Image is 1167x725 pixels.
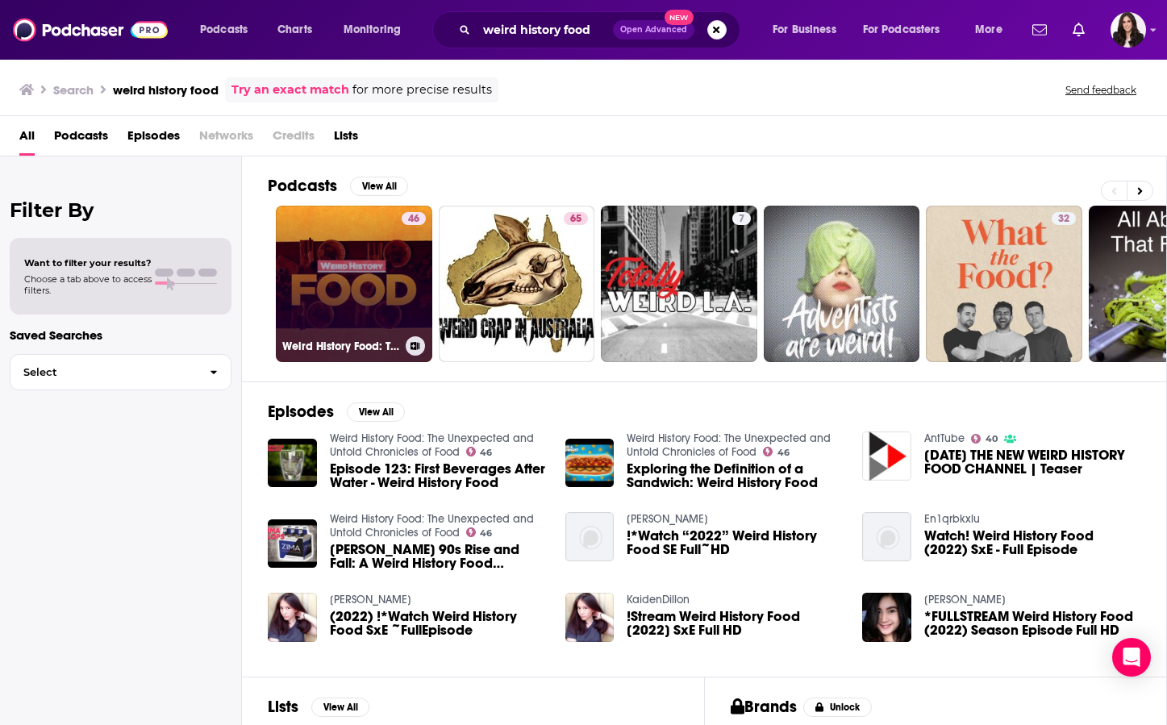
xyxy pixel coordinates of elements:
span: For Business [773,19,836,41]
a: 32 [926,206,1082,362]
span: More [975,19,1002,41]
a: 46 [466,527,493,537]
button: Unlock [803,698,872,717]
button: Show profile menu [1111,12,1146,48]
a: Rafe Patterson [627,512,708,526]
img: !*Watch “2022” Weird History Food SE Full~HD [565,512,615,561]
span: New [665,10,694,25]
img: !Stream Weird History Food [2022] SxE Full HD [565,593,615,642]
img: Podchaser - Follow, Share and Rate Podcasts [13,15,168,45]
a: Episode 123: First Beverages After Water - Weird History Food [330,462,546,490]
a: Show notifications dropdown [1026,16,1053,44]
span: Select [10,367,197,377]
a: EpisodesView All [268,402,405,422]
span: Podcasts [200,19,248,41]
h3: Weird History Food: The Unexpected and Untold Chronicles of Food [282,340,399,353]
img: Coming Sunday THE NEW WEIRD HISTORY FOOD CHANNEL | Teaser [862,431,911,481]
a: (2022) !*Watch Weird History Food SxE ~FullEpisode [330,610,546,637]
span: [PERSON_NAME] 90s Rise and Fall: A Weird History Food Journey [330,543,546,570]
a: Weird History Food: The Unexpected and Untold Chronicles of Food [627,431,831,459]
a: 32 [1052,212,1076,225]
a: Show notifications dropdown [1066,16,1091,44]
h2: Lists [268,697,298,717]
button: open menu [964,17,1023,43]
a: Watch! Weird History Food (2022) SxE - Full Episode [924,529,1140,556]
div: Search podcasts, credits, & more... [448,11,756,48]
h2: Brands [731,697,798,717]
span: Want to filter your results? [24,257,152,269]
span: Logged in as RebeccaShapiro [1111,12,1146,48]
img: User Profile [1111,12,1146,48]
img: Zima’s 90s Rise and Fall: A Weird History Food Journey [268,519,317,569]
span: 46 [408,211,419,227]
h3: Search [53,82,94,98]
h2: Episodes [268,402,334,422]
a: Episodes [127,123,180,156]
span: Open Advanced [620,26,687,34]
span: Choose a tab above to access filters. [24,273,152,296]
span: Monitoring [344,19,401,41]
button: View All [347,402,405,422]
button: open menu [332,17,422,43]
span: For Podcasters [863,19,940,41]
a: 7 [601,206,757,362]
span: 46 [480,449,492,456]
p: Saved Searches [10,327,231,343]
a: Zima’s 90s Rise and Fall: A Weird History Food Journey [330,543,546,570]
a: 46 [402,212,426,225]
a: Podcasts [54,123,108,156]
input: Search podcasts, credits, & more... [477,17,613,43]
h2: Filter By [10,198,231,222]
button: open menu [189,17,269,43]
a: Try an exact match [231,81,349,99]
a: *FULLSTREAM Weird History Food (2022) Season Episode Full HD [862,593,911,642]
a: Watch! Weird History Food (2022) SxE - Full Episode [862,512,911,561]
button: open menu [761,17,856,43]
a: Alan Cabrera [330,593,411,606]
a: Exploring the Definition of a Sandwich: Weird History Food [627,462,843,490]
span: Networks [199,123,253,156]
a: PodcastsView All [268,176,408,196]
button: Send feedback [1061,83,1141,97]
h2: Podcasts [268,176,337,196]
a: *FULLSTREAM Weird History Food (2022) Season Episode Full HD [924,610,1140,637]
a: !*Watch “2022” Weird History Food SE Full~HD [627,529,843,556]
span: 65 [570,211,581,227]
img: Episode 123: First Beverages After Water - Weird History Food [268,439,317,488]
span: 7 [739,211,744,227]
img: Exploring the Definition of a Sandwich: Weird History Food [565,439,615,488]
span: [DATE] THE NEW WEIRD HISTORY FOOD CHANNEL | Teaser [924,448,1140,476]
img: (2022) !*Watch Weird History Food SxE ~FullEpisode [268,593,317,642]
span: All [19,123,35,156]
a: !Stream Weird History Food [2022] SxE Full HD [627,610,843,637]
a: 40 [971,434,998,444]
a: Charts [267,17,322,43]
a: Coming Sunday THE NEW WEIRD HISTORY FOOD CHANNEL | Teaser [924,448,1140,476]
a: 46Weird History Food: The Unexpected and Untold Chronicles of Food [276,206,432,362]
button: View All [350,177,408,196]
a: Eesa Woodward [924,593,1006,606]
span: 46 [480,530,492,537]
a: 65 [439,206,595,362]
button: Open AdvancedNew [613,20,694,40]
a: Weird History Food: The Unexpected and Untold Chronicles of Food [330,512,534,540]
h3: weird history food [113,82,219,98]
span: Charts [277,19,312,41]
button: View All [311,698,369,717]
